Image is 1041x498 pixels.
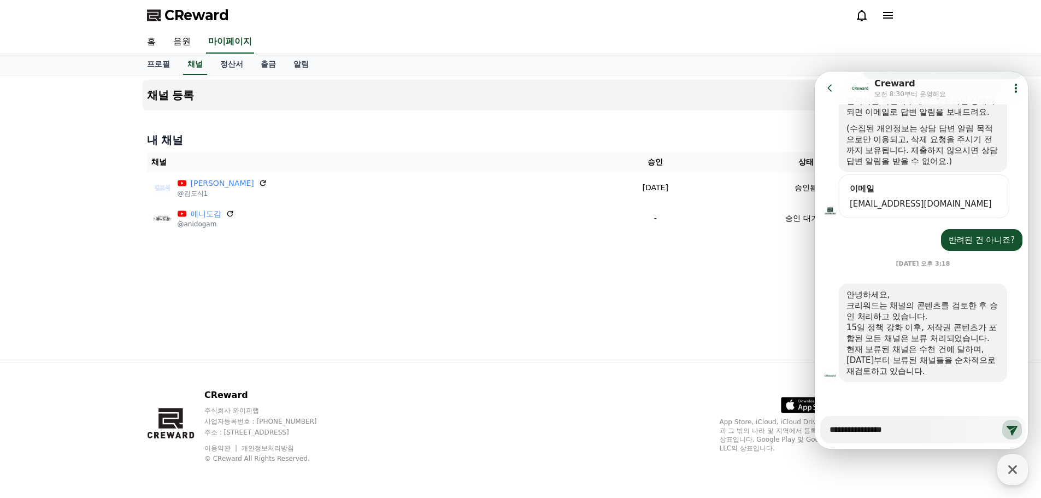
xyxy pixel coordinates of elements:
[204,389,338,402] p: CReward
[204,428,338,437] p: 주소 : [STREET_ADDRESS]
[178,189,267,198] p: @김도식1
[720,418,895,453] p: App Store, iCloud, iCloud Drive 및 iTunes Store는 미국과 그 밖의 나라 및 지역에서 등록된 Apple Inc.의 서비스 상표입니다. Goo...
[147,132,895,148] h4: 내 채널
[206,31,254,54] a: 마이페이지
[242,444,294,452] a: 개인정보처리방침
[191,178,254,189] a: [PERSON_NAME]
[143,80,899,110] button: 채널 등록
[211,54,252,75] a: 정산서
[178,220,234,229] p: @anidogam
[191,208,221,220] a: 애니도감
[717,152,895,172] th: 상태
[795,182,817,194] p: 승인됨
[164,31,199,54] a: 음원
[138,54,179,75] a: 프로필
[147,152,593,172] th: 채널
[598,213,713,224] p: -
[285,54,317,75] a: 알림
[204,454,338,463] p: © CReward All Rights Reserved.
[164,7,229,24] span: CReward
[204,417,338,426] p: 사업자등록번호 : [PHONE_NUMBER]
[598,182,713,194] p: [DATE]
[593,152,717,172] th: 승인
[252,54,285,75] a: 출금
[147,7,229,24] a: CReward
[147,89,195,101] h4: 채널 등록
[183,54,207,75] a: 채널
[151,177,173,198] img: 김도식
[815,72,1028,449] iframe: Channel chat
[785,213,826,224] p: 승인 대기중
[204,406,338,415] p: 주식회사 와이피랩
[204,444,239,452] a: 이용약관
[138,31,164,54] a: 홈
[151,207,173,229] img: 애니도감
